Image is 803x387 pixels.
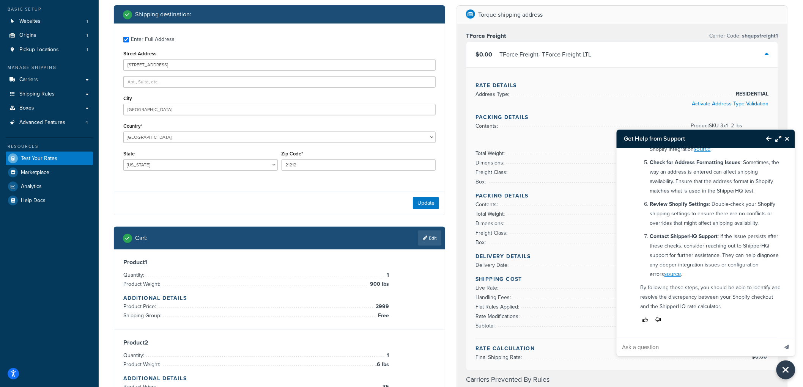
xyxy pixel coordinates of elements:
span: Carriers [19,77,38,83]
li: Shipping Rules [6,87,93,101]
a: source [664,270,681,278]
div: Basic Setup [6,6,93,13]
span: 1 [385,271,389,280]
span: Advanced Features [19,119,65,126]
button: Close Resource Center [782,134,795,143]
p: By following these steps, you should be able to identify and resolve the discrepancy between your... [641,283,782,311]
li: Websites [6,14,93,28]
span: Product SKU-3 x 1 - 2 lbs Product SKU-2 x 1 - 0.60 lbs Product SKU-1 x 0.5527 - 497.40 lbs [689,121,769,149]
label: City [123,96,132,101]
span: Test Your Rates [21,155,57,162]
span: Dimensions: [476,219,506,227]
div: Resources [6,143,93,150]
h4: Additional Details [123,374,436,382]
label: Country* [123,123,142,129]
span: 1 [87,47,88,53]
a: Advanced Features4 [6,116,93,130]
span: Address Type: [476,90,511,98]
a: source [694,145,711,153]
h2: Shipping destination : [135,11,191,18]
li: Origins [6,28,93,42]
h4: Rate Details [476,81,769,89]
span: 4 [85,119,88,126]
span: Contents: [476,122,500,130]
button: Thumbs up [641,315,650,325]
span: Dimensions: [476,159,506,167]
h3: Product 2 [123,339,436,346]
a: Boxes [6,101,93,115]
h3: Get Help from Support [617,130,759,148]
span: Free [376,311,389,320]
strong: Check for Address Formatting Issues [650,158,741,166]
span: shqupsfreight1 [741,32,778,40]
span: 2999 [374,302,389,311]
label: Zip Code* [282,151,303,157]
div: TForce Freight - TForce Freight LTL [499,49,591,60]
a: Marketplace [6,166,93,179]
li: Advanced Features [6,116,93,130]
h3: TForce Freight [466,32,506,40]
span: Subtotal: [476,322,498,330]
span: Contents: [476,201,500,208]
span: Help Docs [21,197,46,204]
span: Websites [19,18,41,25]
h4: Packing Details [476,113,769,121]
span: Box: [476,178,488,186]
a: Origins1 [6,28,93,42]
strong: Review Shopify Settings [650,200,709,208]
span: Total Weight: [476,210,507,218]
span: Analytics [21,183,42,190]
span: RESIDENTIAL [734,89,769,99]
div: Manage Shipping [6,64,93,71]
label: State [123,151,135,157]
h4: Shipping Cost [476,275,769,283]
span: Boxes [19,105,34,111]
span: Final Shipping Rate: [476,353,524,361]
input: Ask a question [617,338,778,356]
label: Street Address [123,51,156,56]
a: Carriers [6,73,93,87]
span: Live Rate: [476,284,500,292]
span: Total Weight: [476,149,507,157]
input: Enter Full Address [123,37,129,42]
span: Handling Fees: [476,293,513,301]
span: Freight Class: [476,229,509,237]
span: Shipping Rules [19,91,55,97]
h4: Delivery Details [476,252,769,260]
a: Test Your Rates [6,152,93,165]
span: $0.00 [476,50,492,59]
p: : Sometimes, the way an address is entered can affect shipping availability. Ensure that the addr... [650,158,782,196]
span: Origins [19,32,36,39]
a: Pickup Locations1 [6,43,93,57]
p: Torque shipping address [478,9,543,20]
span: Box: [476,238,488,246]
button: Maximize Resource Center [772,130,782,147]
input: Apt., Suite, etc. [123,76,436,88]
button: Back to Resource Center [759,130,772,147]
span: Quantity: [123,271,146,279]
span: Freight Class: [476,168,509,176]
span: Marketplace [21,169,49,176]
a: Help Docs [6,194,93,207]
li: Analytics [6,180,93,193]
span: $0.00 [752,353,769,361]
a: Edit [418,230,441,246]
button: Update [413,197,439,209]
button: Send message [779,338,795,356]
span: Pickup Locations [19,47,59,53]
button: Close Resource Center [776,360,795,379]
span: Delivery Date: [476,261,510,269]
p: Carrier Code: [710,31,778,41]
h2: Cart : [135,235,148,241]
span: Product Weight: [123,360,162,368]
span: 900 lbs [368,280,389,289]
div: Enter Full Address [131,34,175,45]
span: Flat Rules Applied: [476,303,521,311]
p: : Double-check your Shopify shipping settings to ensure there are no conflicts or overrides that ... [650,199,782,228]
span: Product Weight: [123,280,162,288]
li: Pickup Locations [6,43,93,57]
